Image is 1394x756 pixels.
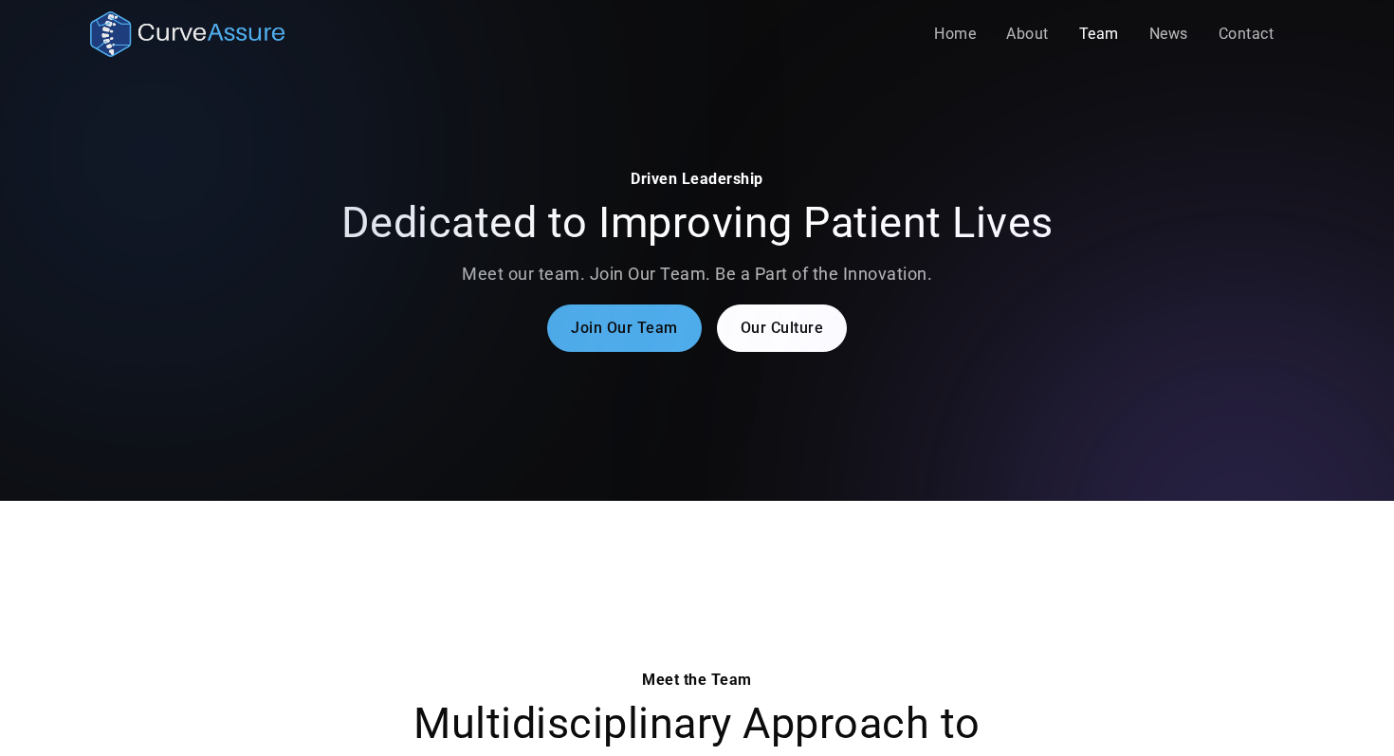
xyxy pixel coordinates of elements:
[1064,15,1134,53] a: Team
[1203,15,1290,53] a: Contact
[333,263,1061,286] p: Meet our team. Join Our Team. Be a Part of the Innovation.
[547,304,702,352] a: Join Our Team
[333,669,1061,691] div: Meet the Team
[919,15,991,53] a: Home
[333,168,1061,191] div: Driven Leadership
[90,11,284,57] a: home
[1134,15,1203,53] a: News
[991,15,1064,53] a: About
[717,304,848,352] a: Our Culture
[333,198,1061,248] h2: Dedicated to Improving Patient Lives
